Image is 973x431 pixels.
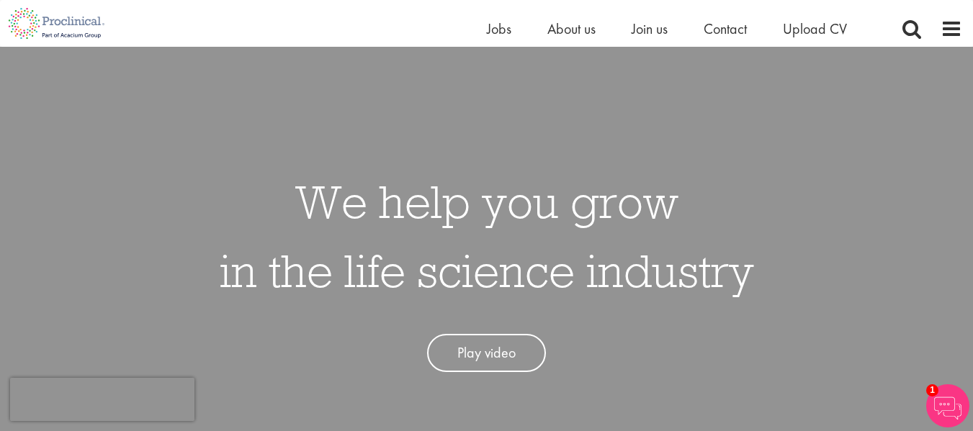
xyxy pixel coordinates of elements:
[704,19,747,38] a: Contact
[487,19,511,38] a: Jobs
[632,19,668,38] a: Join us
[926,384,938,396] span: 1
[427,334,546,372] a: Play video
[547,19,596,38] a: About us
[783,19,847,38] a: Upload CV
[926,384,969,427] img: Chatbot
[220,167,754,305] h1: We help you grow in the life science industry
